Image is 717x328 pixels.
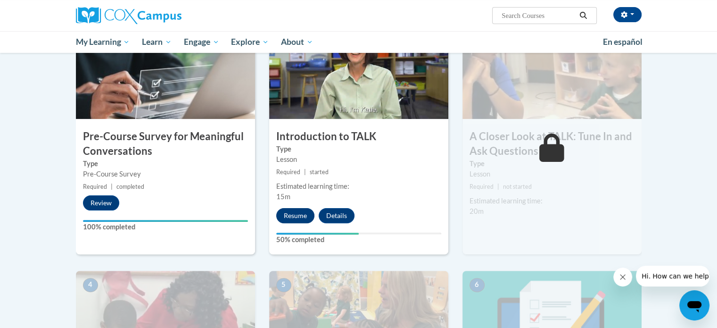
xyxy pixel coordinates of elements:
[276,235,441,245] label: 50% completed
[83,195,119,210] button: Review
[83,278,98,292] span: 4
[231,36,269,48] span: Explore
[76,7,255,24] a: Cox Campus
[613,7,642,22] button: Account Settings
[310,168,329,176] span: started
[83,222,248,232] label: 100% completed
[462,25,642,119] img: Course Image
[636,266,709,286] iframe: Message from company
[679,290,709,320] iframe: Button to launch messaging window
[276,144,441,154] label: Type
[470,278,485,292] span: 6
[184,36,219,48] span: Engage
[225,31,275,53] a: Explore
[276,233,359,235] div: Your progress
[501,10,576,21] input: Search Courses
[275,31,319,53] a: About
[136,31,178,53] a: Learn
[83,159,248,169] label: Type
[276,154,441,165] div: Lesson
[470,169,635,179] div: Lesson
[276,181,441,192] div: Estimated learning time:
[83,183,107,190] span: Required
[62,31,656,53] div: Main menu
[76,129,255,159] h3: Pre-Course Survey for Meaningful Conversations
[304,168,306,176] span: |
[576,10,590,21] button: Search
[76,7,181,24] img: Cox Campus
[470,183,494,190] span: Required
[276,193,290,201] span: 15m
[470,196,635,206] div: Estimated learning time:
[75,36,130,48] span: My Learning
[597,32,649,52] a: En español
[276,278,291,292] span: 5
[6,7,76,14] span: Hi. How can we help?
[83,220,248,222] div: Your progress
[276,168,300,176] span: Required
[503,183,532,190] span: not started
[470,159,635,169] label: Type
[613,268,632,286] iframe: Close message
[142,36,172,48] span: Learn
[497,183,499,190] span: |
[116,183,144,190] span: completed
[178,31,225,53] a: Engage
[470,207,484,215] span: 20m
[269,129,448,144] h3: Introduction to TALK
[603,37,643,47] span: En español
[276,208,314,223] button: Resume
[76,25,255,119] img: Course Image
[462,129,642,159] h3: A Closer Look at TALK: Tune In and Ask Questions
[319,208,354,223] button: Details
[70,31,136,53] a: My Learning
[111,183,113,190] span: |
[269,25,448,119] img: Course Image
[281,36,313,48] span: About
[83,169,248,179] div: Pre-Course Survey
